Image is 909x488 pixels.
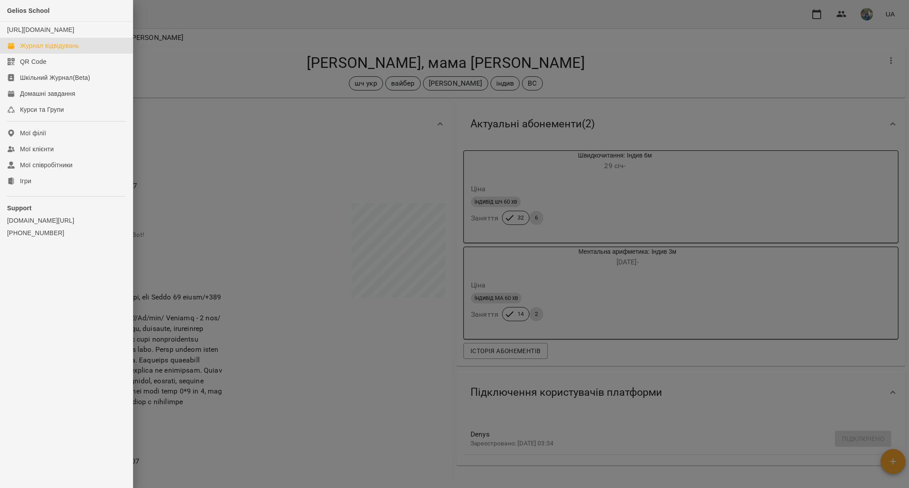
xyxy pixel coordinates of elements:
[7,216,126,225] a: [DOMAIN_NAME][URL]
[20,105,64,114] div: Курси та Групи
[20,89,75,98] div: Домашні завдання
[20,129,46,138] div: Мої філії
[7,26,74,33] a: [URL][DOMAIN_NAME]
[20,73,90,82] div: Шкільний Журнал(Beta)
[7,7,50,14] span: Gelios School
[20,41,79,50] div: Журнал відвідувань
[7,228,126,237] a: [PHONE_NUMBER]
[20,177,31,185] div: Ігри
[7,204,126,213] p: Support
[20,145,54,153] div: Мої клієнти
[20,161,73,169] div: Мої співробітники
[20,57,47,66] div: QR Code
